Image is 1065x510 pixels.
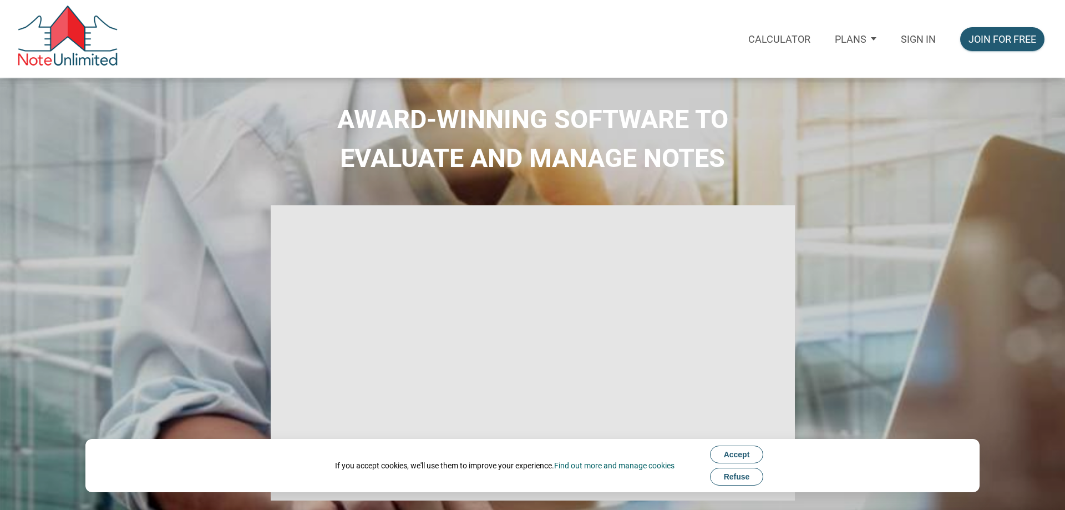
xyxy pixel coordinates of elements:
span: Refuse [724,472,750,481]
a: Join for free [948,19,1057,59]
iframe: NoteUnlimited [271,205,795,501]
button: Refuse [710,468,764,486]
p: Plans [835,33,866,45]
span: Accept [724,450,750,459]
p: Sign in [901,33,936,45]
button: Plans [823,19,889,59]
a: Calculator [736,19,823,59]
p: Calculator [748,33,810,45]
div: If you accept cookies, we'll use them to improve your experience. [335,460,674,471]
h2: AWARD-WINNING SOFTWARE TO EVALUATE AND MANAGE NOTES [8,100,1057,178]
button: Accept [710,446,764,463]
div: Join for free [968,32,1036,47]
a: Find out more and manage cookies [554,461,674,470]
a: Sign in [889,19,948,59]
button: Join for free [960,27,1044,51]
